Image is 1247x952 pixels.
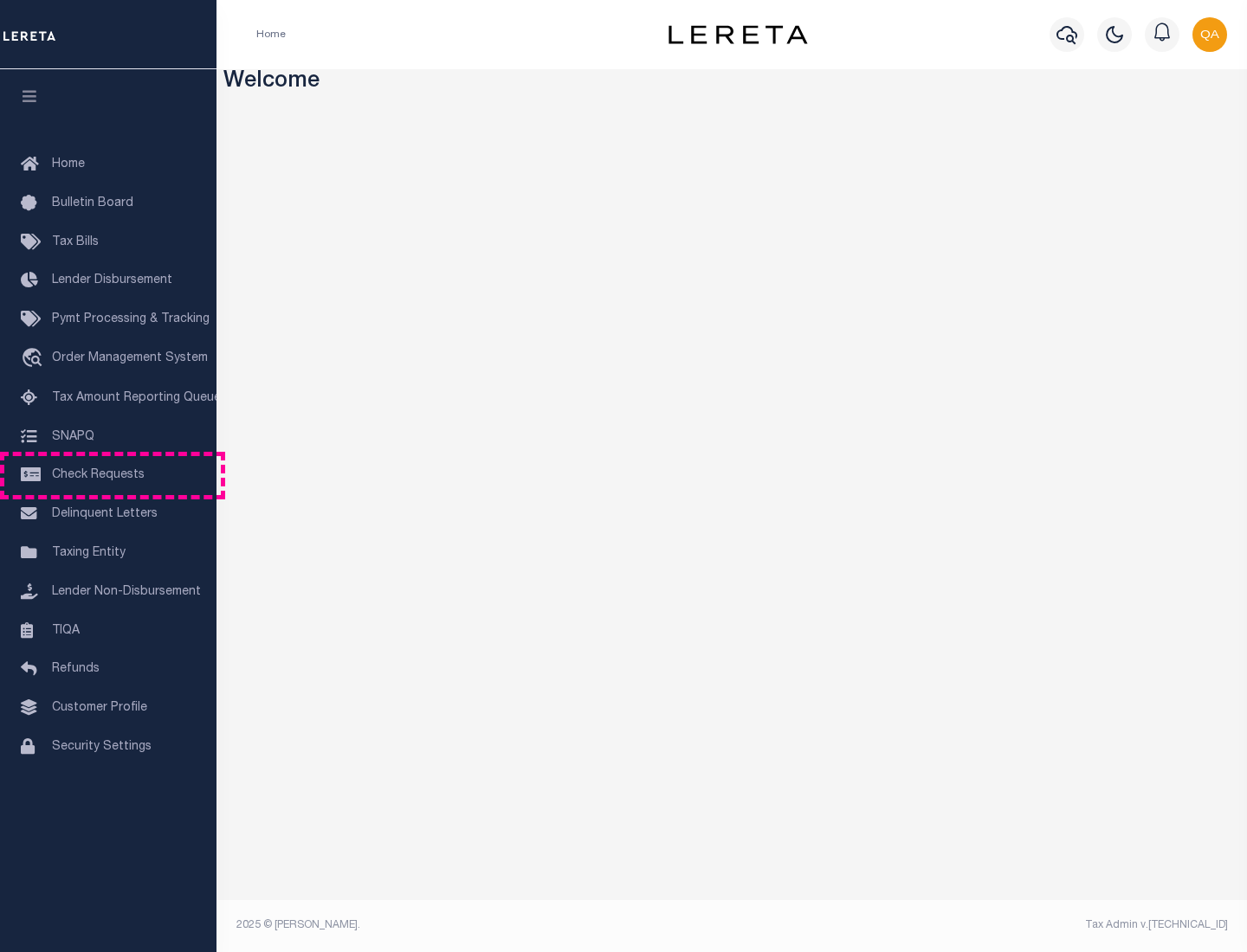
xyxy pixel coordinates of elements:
[52,508,158,520] span: Delinquent Letters
[1192,17,1227,52] img: svg+xml;base64,PHN2ZyB4bWxucz0iaHR0cDovL3d3dy53My5vcmcvMjAwMC9zdmciIHBvaW50ZXItZXZlbnRzPSJub25lIi...
[52,430,94,442] span: SNAPQ
[52,197,133,209] span: Bulletin Board
[669,25,807,44] img: logo-dark.svg
[52,392,221,404] span: Tax Amount Reporting Queue
[52,352,208,364] span: Order Management System
[223,69,1241,96] h3: Welcome
[52,469,145,481] span: Check Requests
[52,624,80,636] span: TIQA
[256,27,286,42] li: Home
[52,236,99,248] span: Tax Bills
[52,586,201,598] span: Lender Non-Disbursement
[52,547,126,559] span: Taxing Entity
[745,917,1228,933] div: Tax Admin v.[TECHNICAL_ID]
[52,663,100,675] span: Refunds
[223,917,733,933] div: 2025 © [PERSON_NAME].
[52,274,172,286] span: Lender Disbursement
[52,313,210,325] span: Pymt Processing & Tracking
[52,702,147,714] span: Customer Profile
[52,158,85,170] span: Home
[21,348,48,370] i: travel_explore
[52,741,152,753] span: Security Settings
